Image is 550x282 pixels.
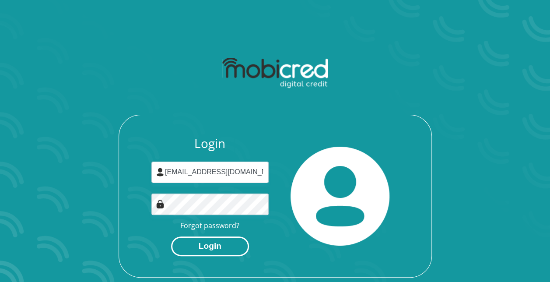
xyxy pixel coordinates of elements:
button: Login [171,236,249,256]
a: Forgot password? [180,221,239,230]
h3: Login [151,136,269,151]
img: user-icon image [156,168,165,176]
input: Username [151,162,269,183]
img: mobicred logo [222,58,328,88]
img: Image [156,200,165,208]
